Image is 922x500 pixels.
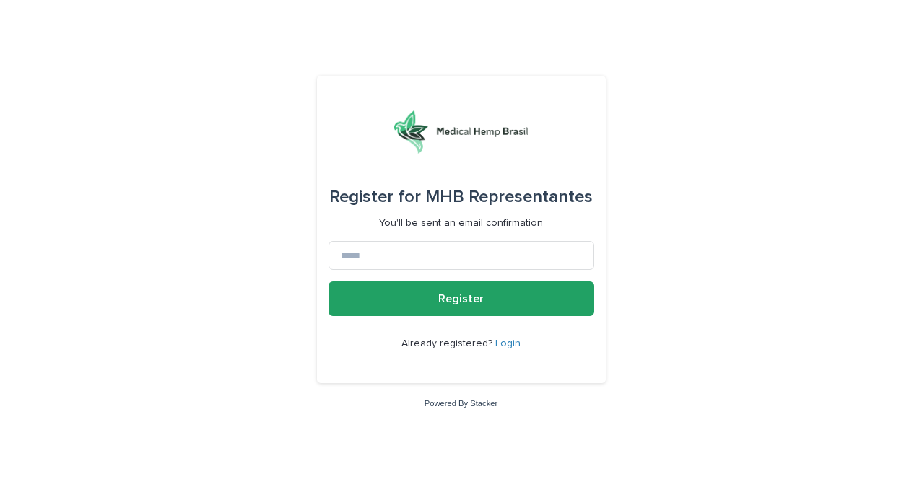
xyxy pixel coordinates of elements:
span: Register [438,293,484,304]
a: Powered By Stacker [425,399,497,408]
img: 4UqDjhnrSSm1yqNhTQ7x [394,110,529,154]
span: Already registered? [401,338,495,348]
span: Register for [329,188,421,206]
p: You'll be sent an email confirmation [379,217,543,229]
a: Login [495,338,521,348]
button: Register [329,281,594,316]
div: MHB Representantes [329,177,593,217]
